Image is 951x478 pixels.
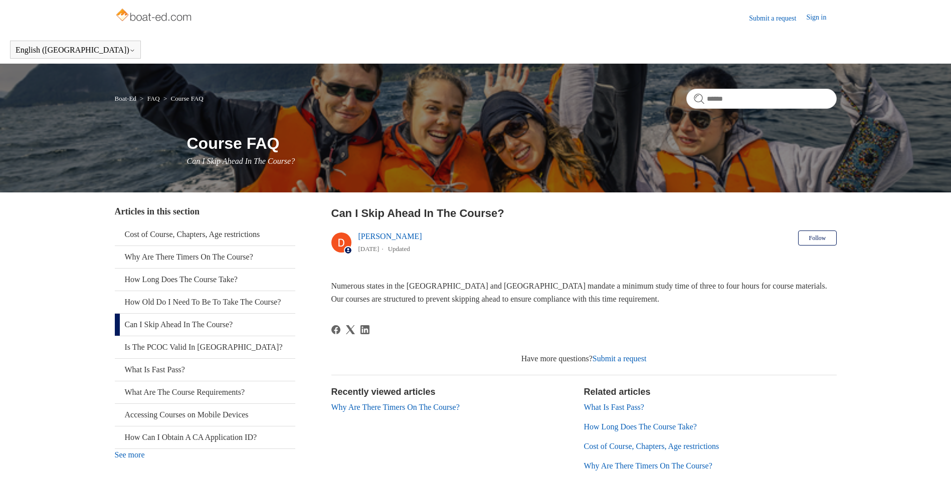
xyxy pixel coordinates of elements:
[115,450,145,459] a: See more
[749,13,806,24] a: Submit a request
[360,325,369,334] a: LinkedIn
[138,95,161,102] li: FAQ
[115,314,295,336] a: Can I Skip Ahead In The Course?
[115,291,295,313] a: How Old Do I Need To Be To Take The Course?
[115,6,195,26] img: Boat-Ed Help Center home page
[16,46,135,55] button: English ([GEOGRAPHIC_DATA])
[346,325,355,334] a: X Corp
[115,206,200,216] span: Articles in this section
[331,205,837,221] h2: Can I Skip Ahead In The Course?
[584,422,697,431] a: How Long Does The Course Take?
[358,245,379,253] time: 03/01/2024, 16:01
[358,232,422,241] a: [PERSON_NAME]
[115,269,295,291] a: How Long Does The Course Take?
[187,157,295,165] span: Can I Skip Ahead In The Course?
[331,325,340,334] a: Facebook
[806,12,836,24] a: Sign in
[917,444,943,470] div: Live chat
[115,246,295,268] a: Why Are There Timers On The Course?
[331,403,460,411] a: Why Are There Timers On The Course?
[584,461,712,470] a: Why Are There Timers On The Course?
[593,354,647,363] a: Submit a request
[115,223,295,246] a: Cost of Course, Chapters, Age restrictions
[360,325,369,334] svg: Share this page on LinkedIn
[187,131,837,155] h1: Course FAQ
[388,245,410,253] li: Updated
[115,404,295,426] a: Accessing Courses on Mobile Devices
[346,325,355,334] svg: Share this page on X Corp
[798,230,836,246] button: Follow Article
[115,426,295,448] a: How Can I Obtain A CA Application ID?
[171,95,204,102] a: Course FAQ
[115,95,136,102] a: Boat-Ed
[331,325,340,334] svg: Share this page on Facebook
[115,381,295,403] a: What Are The Course Requirements?
[115,336,295,358] a: Is The PCOC Valid In [GEOGRAPHIC_DATA]?
[115,359,295,381] a: What Is Fast Pass?
[584,442,719,450] a: Cost of Course, Chapters, Age restrictions
[115,95,138,102] li: Boat-Ed
[584,385,837,399] h2: Related articles
[331,353,837,365] div: Have more questions?
[161,95,204,102] li: Course FAQ
[147,95,160,102] a: FAQ
[331,280,837,305] p: Numerous states in the [GEOGRAPHIC_DATA] and [GEOGRAPHIC_DATA] mandate a minimum study time of th...
[331,385,574,399] h2: Recently viewed articles
[584,403,644,411] a: What Is Fast Pass?
[686,89,837,109] input: Search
